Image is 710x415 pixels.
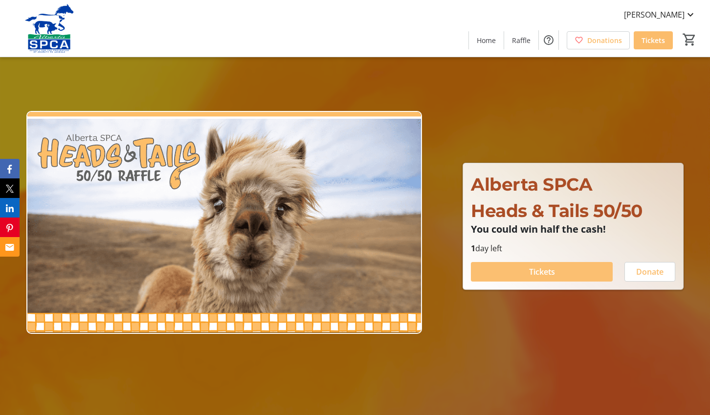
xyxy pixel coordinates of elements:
[624,9,685,21] span: [PERSON_NAME]
[471,174,592,195] span: Alberta SPCA
[477,35,496,45] span: Home
[471,224,675,235] p: You could win half the cash!
[471,200,643,221] span: Heads & Tails 50/50
[6,4,93,53] img: Alberta SPCA's Logo
[634,31,673,49] a: Tickets
[624,262,675,282] button: Donate
[636,266,664,278] span: Donate
[504,31,538,49] a: Raffle
[642,35,665,45] span: Tickets
[681,31,698,48] button: Cart
[471,243,475,254] span: 1
[469,31,504,49] a: Home
[587,35,622,45] span: Donations
[471,242,675,254] p: day left
[539,30,558,50] button: Help
[471,262,613,282] button: Tickets
[567,31,630,49] a: Donations
[616,7,704,22] button: [PERSON_NAME]
[26,111,422,333] img: Campaign CTA Media Photo
[529,266,555,278] span: Tickets
[512,35,531,45] span: Raffle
